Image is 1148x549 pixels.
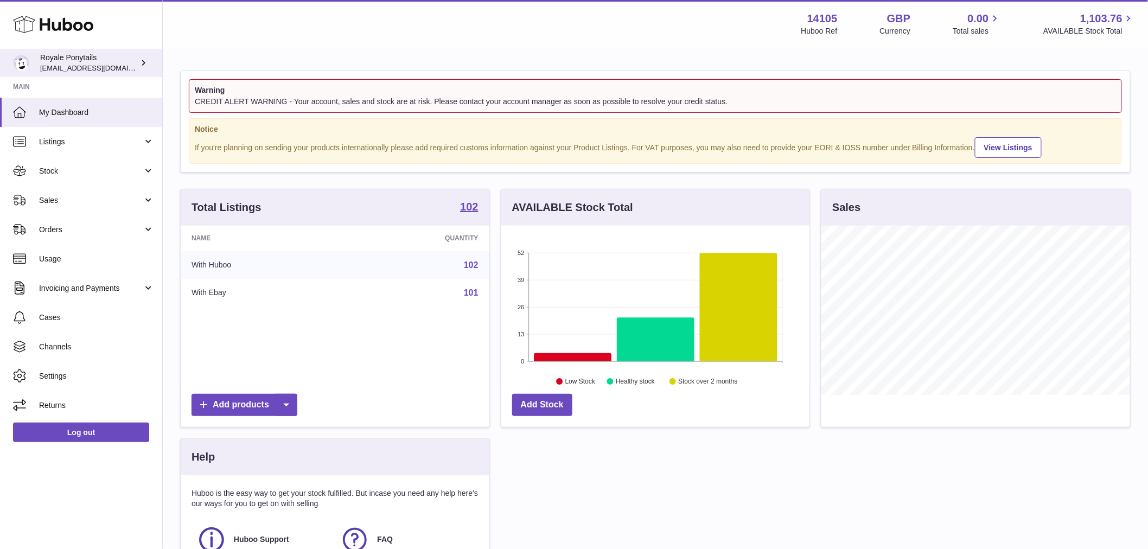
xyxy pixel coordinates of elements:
[39,400,154,411] span: Returns
[39,225,143,235] span: Orders
[39,166,143,176] span: Stock
[192,394,297,416] a: Add products
[464,288,479,297] a: 101
[234,534,289,545] span: Huboo Support
[39,371,154,381] span: Settings
[195,97,1116,107] div: CREDIT ALERT WARNING - Your account, sales and stock are at risk. Please contact your account man...
[518,304,524,311] text: 26
[39,107,154,118] span: My Dashboard
[39,283,143,293] span: Invoicing and Payments
[195,85,1116,95] strong: Warning
[565,378,596,386] text: Low Stock
[192,488,479,509] p: Huboo is the easy way to get your stock fulfilled. But incase you need any help here's our ways f...
[181,226,343,251] th: Name
[39,137,143,147] span: Listings
[678,378,737,386] text: Stock over 2 months
[1043,11,1135,36] a: 1,103.76 AVAILABLE Stock Total
[807,11,838,26] strong: 14105
[512,394,572,416] a: Add Stock
[460,201,478,212] strong: 102
[181,279,343,307] td: With Ebay
[13,55,29,71] img: internalAdmin-14105@internal.huboo.com
[39,195,143,206] span: Sales
[40,53,138,73] div: Royale Ponytails
[953,11,1001,36] a: 0.00 Total sales
[801,26,838,36] div: Huboo Ref
[40,63,160,72] span: [EMAIL_ADDRESS][DOMAIN_NAME]
[616,378,655,386] text: Healthy stock
[343,226,489,251] th: Quantity
[39,254,154,264] span: Usage
[460,201,478,214] a: 102
[968,11,989,26] span: 0.00
[521,359,524,365] text: 0
[192,450,215,464] h3: Help
[518,277,524,284] text: 39
[953,26,1001,36] span: Total sales
[192,200,262,215] h3: Total Listings
[518,250,524,257] text: 52
[1043,26,1135,36] span: AVAILABLE Stock Total
[887,11,910,26] strong: GBP
[39,342,154,352] span: Channels
[195,136,1116,158] div: If you're planning on sending your products internationally please add required customs informati...
[13,423,149,442] a: Log out
[195,124,1116,135] strong: Notice
[512,200,633,215] h3: AVAILABLE Stock Total
[181,251,343,279] td: With Huboo
[377,534,393,545] span: FAQ
[880,26,911,36] div: Currency
[39,312,154,323] span: Cases
[1080,11,1123,26] span: 1,103.76
[518,331,524,338] text: 13
[975,137,1042,158] a: View Listings
[832,200,860,215] h3: Sales
[464,260,479,270] a: 102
